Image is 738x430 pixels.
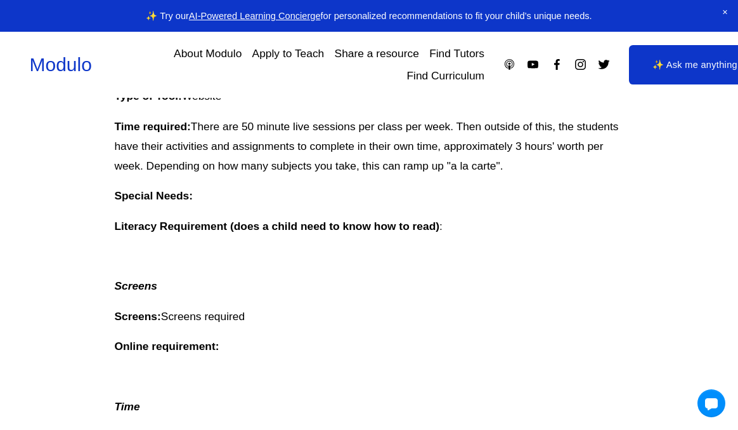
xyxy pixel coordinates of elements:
[114,217,623,236] p: :
[574,58,587,71] a: Instagram
[30,54,92,75] a: Modulo
[114,279,157,292] em: Screens
[114,117,623,177] p: There are 50 minute live sessions per class per week. Then outside of this, the students have the...
[114,220,439,232] strong: Literacy Requirement (does a child need to know how to read)
[597,58,611,71] a: Twitter
[174,43,242,65] a: About Modulo
[189,11,321,21] a: AI-Powered Learning Concierge
[503,58,516,71] a: Apple Podcasts
[114,310,160,323] strong: Screens:
[252,43,325,65] a: Apply to Teach
[429,43,484,65] a: Find Tutors
[114,307,623,326] p: Screens required
[114,340,219,353] strong: Online requirement:
[406,65,484,87] a: Find Curriculum
[526,58,540,71] a: YouTube
[114,189,193,202] strong: Special Needs:
[550,58,564,71] a: Facebook
[335,43,419,65] a: Share a resource
[114,120,190,133] strong: Time required:
[114,400,139,413] em: Time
